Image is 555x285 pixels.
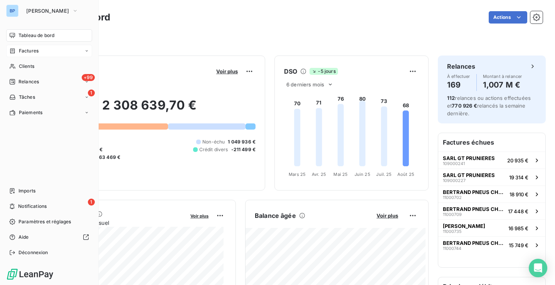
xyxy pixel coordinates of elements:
[18,187,35,194] span: Imports
[443,172,495,178] span: SARL GT PRUNIERES
[374,212,400,219] button: Voir plus
[355,172,370,177] tspan: Juin 25
[26,8,69,14] span: [PERSON_NAME]
[202,138,225,145] span: Non-échu
[438,236,545,253] button: BERTRAND PNEUS CHAMPAGNE1100074415 749 €
[438,219,545,236] button: [PERSON_NAME]1100073516 985 €
[19,47,39,54] span: Factures
[443,212,462,217] span: 11000709
[6,60,92,73] a: Clients
[286,81,324,88] span: 6 derniers mois
[443,195,462,200] span: 11000702
[443,155,495,161] span: SARL GT PRUNIERES
[438,169,545,186] button: SARL GT PRUNIERES10900022719 314 €
[309,68,338,75] span: -5 jours
[483,74,522,79] span: Montant à relancer
[255,211,296,220] h6: Balance âgée
[6,216,92,228] a: Paramètres et réglages
[284,67,297,76] h6: DSO
[231,146,256,153] span: -211 499 €
[377,212,398,219] span: Voir plus
[18,234,29,241] span: Aide
[443,223,485,229] span: [PERSON_NAME]
[18,218,71,225] span: Paramètres et réglages
[438,133,545,152] h6: Factures échues
[97,154,120,161] span: -63 469 €
[6,106,92,119] a: Paiements
[6,76,92,88] a: +99Relances
[443,240,506,246] span: BERTRAND PNEUS CHAMPAGNE
[452,103,477,109] span: 770 926 €
[438,186,545,202] button: BERTRAND PNEUS CHAMPAGNE1100070218 910 €
[6,5,18,17] div: BP
[19,94,35,101] span: Tâches
[447,79,470,91] h4: 169
[82,74,95,81] span: +99
[44,98,256,121] h2: 2 308 639,70 €
[443,178,466,183] span: 109000227
[199,146,228,153] span: Crédit divers
[438,202,545,219] button: BERTRAND PNEUS CHAMPAGNE1100070917 448 €
[6,91,92,103] a: 1Tâches
[88,89,95,96] span: 1
[447,62,475,71] h6: Relances
[19,109,42,116] span: Paiements
[6,231,92,243] a: Aide
[88,199,95,206] span: 1
[447,95,531,116] span: relances ou actions effectuées et relancés la semaine dernière.
[289,172,306,177] tspan: Mars 25
[443,246,461,251] span: 11000744
[508,208,528,214] span: 17 448 €
[6,268,54,280] img: Logo LeanPay
[376,172,392,177] tspan: Juil. 25
[510,191,528,197] span: 18 910 €
[44,219,185,227] span: Chiffre d'affaires mensuel
[447,74,470,79] span: À effectuer
[509,242,528,248] span: 15 749 €
[508,225,528,231] span: 16 985 €
[447,95,455,101] span: 112
[18,32,54,39] span: Tableau de bord
[18,203,47,210] span: Notifications
[18,78,39,85] span: Relances
[6,45,92,57] a: Factures
[6,185,92,197] a: Imports
[507,157,528,164] span: 20 935 €
[228,138,256,145] span: 1 049 936 €
[188,212,211,219] button: Voir plus
[438,152,545,169] button: SARL GT PRUNIERES10900024120 935 €
[312,172,326,177] tspan: Avr. 25
[214,68,240,75] button: Voir plus
[483,79,522,91] h4: 1,007 M €
[6,29,92,42] a: Tableau de bord
[216,68,238,74] span: Voir plus
[489,11,527,24] button: Actions
[443,161,465,166] span: 109000241
[529,259,547,277] div: Open Intercom Messenger
[443,206,505,212] span: BERTRAND PNEUS CHAMPAGNE
[509,174,528,180] span: 19 314 €
[397,172,414,177] tspan: Août 25
[18,249,48,256] span: Déconnexion
[19,63,34,70] span: Clients
[443,229,462,234] span: 11000735
[333,172,348,177] tspan: Mai 25
[443,189,506,195] span: BERTRAND PNEUS CHAMPAGNE
[190,213,209,219] span: Voir plus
